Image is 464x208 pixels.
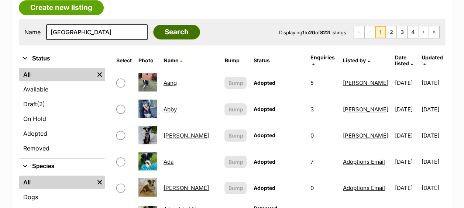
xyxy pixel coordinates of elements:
[309,30,315,35] strong: 20
[228,184,243,192] span: Bump
[221,52,250,69] th: Bump
[343,57,366,63] span: Listed by
[320,30,329,35] strong: 822
[153,25,200,39] input: Search
[422,175,444,201] td: [DATE]
[408,26,418,38] a: Page 4
[395,54,409,66] span: Date listed
[392,149,421,174] td: [DATE]
[253,80,275,86] span: Adopted
[307,149,339,174] td: 7
[224,156,247,168] button: Bump
[310,54,334,60] span: translation missing: en.admin.listings.index.attributes.enquiries
[386,26,396,38] a: Page 2
[94,68,105,81] a: Remove filter
[307,175,339,201] td: 0
[113,52,135,69] th: Select
[392,123,421,148] td: [DATE]
[395,54,413,66] a: Date listed
[392,97,421,122] td: [DATE]
[138,126,157,144] img: Abby Cadabby
[224,103,247,115] button: Bump
[422,54,443,66] a: Updated
[422,97,444,122] td: [DATE]
[253,106,275,112] span: Adopted
[343,79,388,86] a: [PERSON_NAME]
[422,54,443,60] span: Updated
[343,57,370,63] a: Listed by
[19,127,105,140] a: Adopted
[310,54,334,66] a: Enquiries
[224,129,247,142] button: Bump
[343,158,385,165] a: Adoptions Email
[19,142,105,155] a: Removed
[307,97,339,122] td: 3
[343,184,385,191] a: Adoptions Email
[164,184,209,191] a: [PERSON_NAME]
[19,0,104,15] a: Create new listing
[392,175,421,201] td: [DATE]
[250,52,306,69] th: Status
[279,30,346,35] span: Displaying to of Listings
[354,26,440,38] nav: Pagination
[429,26,439,38] a: Last page
[19,176,94,189] a: All
[422,70,444,96] td: [DATE]
[343,132,388,139] a: [PERSON_NAME]
[19,112,105,125] a: On Hold
[19,162,105,171] button: Species
[307,70,339,96] td: 5
[422,123,444,148] td: [DATE]
[228,79,243,87] span: Bump
[253,185,275,191] span: Adopted
[135,52,160,69] th: Photo
[343,106,388,113] a: [PERSON_NAME]
[19,54,105,63] button: Status
[375,26,386,38] span: Page 1
[164,57,178,63] span: Name
[307,123,339,148] td: 0
[164,79,177,86] a: Aang
[164,158,173,165] a: Ada
[164,57,182,63] a: Name
[392,70,421,96] td: [DATE]
[228,158,243,166] span: Bump
[365,26,375,38] span: Previous page
[19,97,105,111] a: Draft
[302,30,305,35] strong: 1
[253,132,275,138] span: Adopted
[138,73,157,91] img: Aang
[224,182,247,194] button: Bump
[224,77,247,89] button: Bump
[37,100,45,108] span: (2)
[164,132,209,139] a: [PERSON_NAME]
[422,149,444,174] td: [DATE]
[228,105,243,113] span: Bump
[19,83,105,96] a: Available
[19,190,105,204] a: Dogs
[19,66,105,158] div: Status
[397,26,407,38] a: Page 3
[253,159,275,165] span: Adopted
[418,26,429,38] a: Next page
[19,68,94,81] a: All
[24,29,41,35] label: Name
[354,26,364,38] span: First page
[164,106,177,113] a: Abby
[94,176,105,189] a: Remove filter
[228,132,243,139] span: Bump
